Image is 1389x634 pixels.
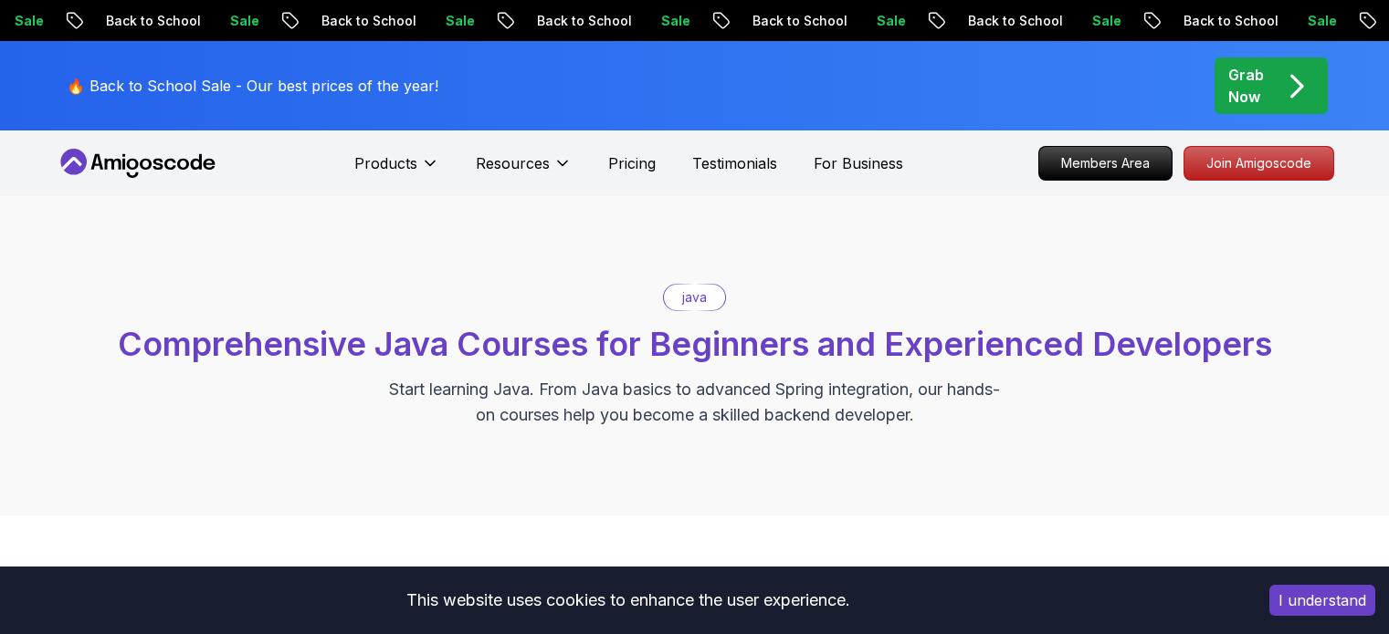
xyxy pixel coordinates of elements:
[14,580,1242,620] div: This website uses cookies to enhance the user experience.
[304,12,428,30] p: Back to School
[388,377,1002,428] p: Start learning Java. From Java basics to advanced Spring integration, our hands-on courses help y...
[735,12,859,30] p: Back to School
[1184,147,1333,180] p: Join Amigoscode
[951,12,1075,30] p: Back to School
[1166,12,1290,30] p: Back to School
[1038,146,1173,181] a: Members Area
[89,12,213,30] p: Back to School
[476,152,550,174] p: Resources
[476,152,572,189] button: Resources
[428,12,487,30] p: Sale
[814,152,903,174] a: For Business
[520,12,644,30] p: Back to School
[118,324,1272,364] span: Comprehensive Java Courses for Beginners and Experienced Developers
[1269,585,1375,616] button: Accept cookies
[67,75,438,97] p: 🔥 Back to School Sale - Our best prices of the year!
[1039,147,1172,180] p: Members Area
[1290,12,1349,30] p: Sale
[354,152,417,174] p: Products
[644,12,702,30] p: Sale
[682,288,707,307] p: java
[859,12,918,30] p: Sale
[213,12,271,30] p: Sale
[608,152,656,174] a: Pricing
[1184,146,1334,181] a: Join Amigoscode
[1075,12,1133,30] p: Sale
[354,152,439,189] button: Products
[1228,64,1264,108] p: Grab Now
[692,152,777,174] a: Testimonials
